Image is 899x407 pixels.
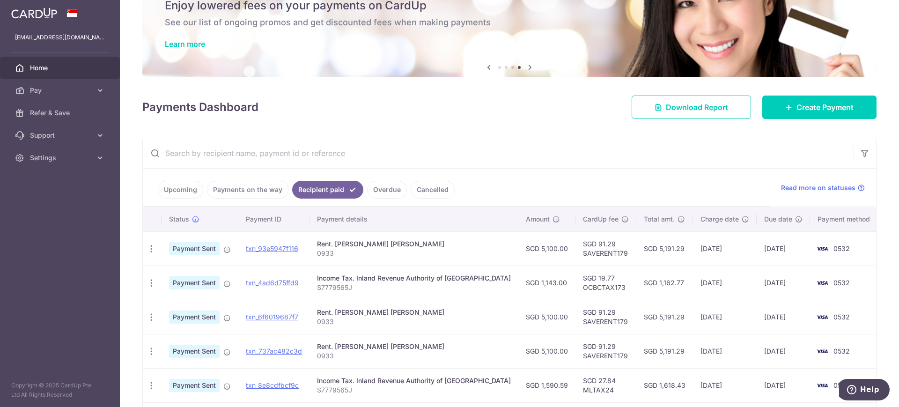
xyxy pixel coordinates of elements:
a: Recipient paid [292,181,363,199]
td: [DATE] [757,368,810,402]
div: Income Tax. Inland Revenue Authority of [GEOGRAPHIC_DATA] [317,376,511,385]
span: Home [30,63,92,73]
img: Bank Card [813,243,832,254]
td: SGD 91.29 SAVERENT179 [575,334,636,368]
span: Payment Sent [169,242,220,255]
h4: Payments Dashboard [142,99,258,116]
span: Create Payment [796,102,854,113]
div: Rent. [PERSON_NAME] [PERSON_NAME] [317,308,511,317]
td: SGD 5,100.00 [518,231,575,266]
div: Rent. [PERSON_NAME] [PERSON_NAME] [317,239,511,249]
a: Payments on the way [207,181,288,199]
span: CardUp fee [583,215,619,224]
a: txn_93e5947f116 [246,244,298,252]
span: Settings [30,153,92,163]
td: [DATE] [757,266,810,300]
a: txn_4ad6d75ffd9 [246,279,299,287]
p: S7779565J [317,385,511,395]
td: SGD 91.29 SAVERENT179 [575,300,636,334]
td: [DATE] [693,334,757,368]
td: SGD 5,191.29 [636,300,693,334]
span: Support [30,131,92,140]
img: Bank Card [813,277,832,289]
td: [DATE] [757,334,810,368]
div: Rent. [PERSON_NAME] [PERSON_NAME] [317,342,511,351]
span: Charge date [700,215,739,224]
td: SGD 5,100.00 [518,300,575,334]
a: Upcoming [158,181,203,199]
p: S7779565J [317,283,511,292]
td: SGD 1,162.77 [636,266,693,300]
span: 0532 [833,347,850,355]
td: [DATE] [693,368,757,402]
a: Learn more [165,39,205,49]
td: SGD 1,618.43 [636,368,693,402]
span: Download Report [666,102,728,113]
td: [DATE] [693,231,757,266]
span: Payment Sent [169,379,220,392]
span: Amount [526,215,550,224]
h6: See our list of ongoing promos and get discounted fees when making payments [165,17,854,28]
iframe: Opens a widget where you can find more information [839,379,890,402]
span: Due date [764,215,792,224]
a: Create Payment [762,96,877,119]
span: Status [169,215,189,224]
th: Payment details [309,207,518,231]
td: [DATE] [693,266,757,300]
span: Total amt. [644,215,675,224]
th: Payment method [810,207,881,231]
span: Payment Sent [169,276,220,289]
input: Search by recipient name, payment id or reference [143,138,854,168]
img: Bank Card [813,380,832,391]
img: Bank Card [813,311,832,323]
span: Read more on statuses [781,183,855,192]
a: txn_737ac482c3d [246,347,302,355]
p: 0933 [317,317,511,326]
span: Refer & Save [30,108,92,118]
td: [DATE] [757,231,810,266]
a: Download Report [632,96,751,119]
td: SGD 1,590.59 [518,368,575,402]
span: Payment Sent [169,345,220,358]
td: SGD 19.77 OCBCTAX173 [575,266,636,300]
td: [DATE] [757,300,810,334]
div: Income Tax. Inland Revenue Authority of [GEOGRAPHIC_DATA] [317,274,511,283]
td: [DATE] [693,300,757,334]
td: SGD 5,191.29 [636,231,693,266]
td: SGD 5,100.00 [518,334,575,368]
span: Payment Sent [169,311,220,324]
td: SGD 1,143.00 [518,266,575,300]
td: SGD 27.84 MLTAX24 [575,368,636,402]
a: Read more on statuses [781,183,865,192]
a: Overdue [367,181,407,199]
p: 0933 [317,351,511,361]
th: Payment ID [238,207,309,231]
p: 0933 [317,249,511,258]
img: CardUp [11,7,57,19]
img: Bank Card [813,346,832,357]
td: SGD 91.29 SAVERENT179 [575,231,636,266]
span: 0532 [833,279,850,287]
td: SGD 5,191.29 [636,334,693,368]
span: Pay [30,86,92,95]
a: txn_6f6019687f7 [246,313,298,321]
span: 0532 [833,244,850,252]
span: 0532 [833,313,850,321]
a: txn_8e8cdfbcf9c [246,381,299,389]
span: 0532 [833,381,850,389]
a: Cancelled [411,181,455,199]
p: [EMAIL_ADDRESS][DOMAIN_NAME] [15,33,105,42]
